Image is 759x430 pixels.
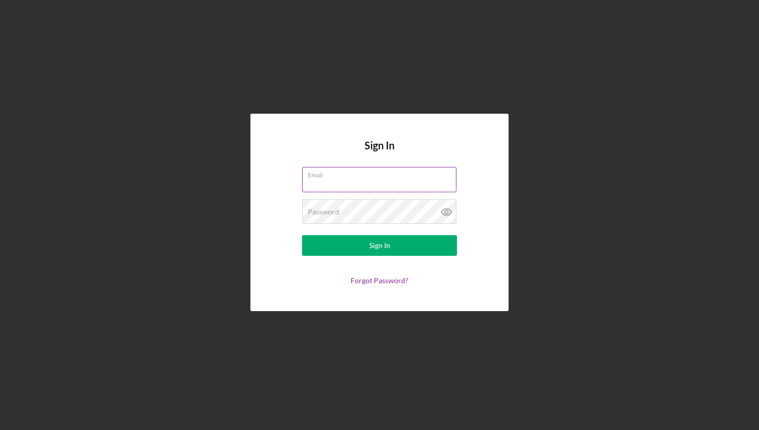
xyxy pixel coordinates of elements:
[351,276,408,285] a: Forgot Password?
[308,208,339,216] label: Password
[369,235,390,256] div: Sign In
[365,140,394,167] h4: Sign In
[302,235,457,256] button: Sign In
[308,167,456,179] label: Email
